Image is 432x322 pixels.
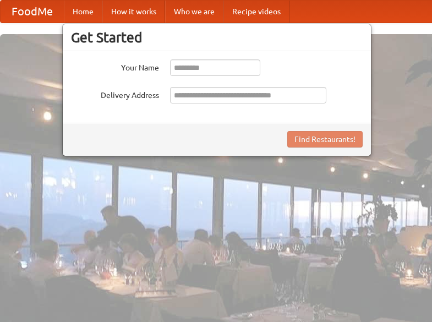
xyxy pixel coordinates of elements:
[1,1,64,23] a: FoodMe
[223,1,289,23] a: Recipe videos
[71,87,159,101] label: Delivery Address
[287,131,363,148] button: Find Restaurants!
[71,29,363,46] h3: Get Started
[64,1,102,23] a: Home
[102,1,165,23] a: How it works
[165,1,223,23] a: Who we are
[71,59,159,73] label: Your Name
